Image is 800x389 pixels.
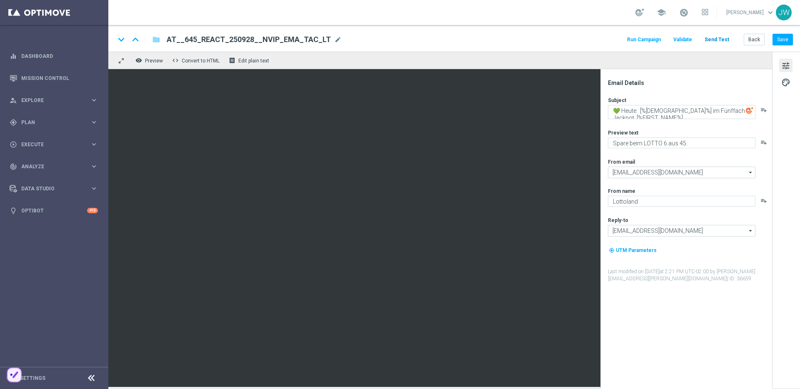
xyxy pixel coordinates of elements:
[10,141,17,148] i: play_circle_outline
[90,140,98,148] i: keyboard_arrow_right
[115,33,127,46] i: keyboard_arrow_down
[608,188,635,194] label: From name
[747,225,755,236] i: arrow_drop_down
[608,225,755,237] input: Select
[10,67,98,89] div: Mission Control
[9,163,98,170] button: track_changes Analyze keyboard_arrow_right
[703,34,730,45] button: Send Test
[20,376,45,381] a: Settings
[781,60,790,71] span: tune
[779,59,792,72] button: tune
[608,79,771,87] div: Email Details
[21,67,98,89] a: Mission Control
[9,141,98,148] button: play_circle_outline Execute keyboard_arrow_right
[608,246,657,255] button: my_location UTM Parameters
[21,199,87,222] a: Optibot
[10,45,98,67] div: Dashboard
[10,163,17,170] i: track_changes
[727,276,751,282] span: | ID: 36659
[151,33,161,46] button: folder
[781,77,790,88] span: palette
[21,142,90,147] span: Execute
[10,97,17,104] i: person_search
[760,197,767,204] button: playlist_add
[21,164,90,169] span: Analyze
[746,107,753,114] img: optiGenie.svg
[608,97,626,104] label: Subject
[238,58,269,64] span: Edit plain text
[609,247,615,253] i: my_location
[129,33,142,46] i: keyboard_arrow_up
[90,185,98,192] i: keyboard_arrow_right
[766,8,775,17] span: keyboard_arrow_down
[10,141,90,148] div: Execute
[10,52,17,60] i: equalizer
[170,55,223,66] button: code Convert to HTML
[672,34,693,45] button: Validate
[133,55,167,66] button: remove_red_eye Preview
[626,34,662,45] button: Run Campaign
[10,119,90,126] div: Plan
[10,97,90,104] div: Explore
[760,107,767,113] button: playlist_add
[9,119,98,126] button: gps_fixed Plan keyboard_arrow_right
[145,58,163,64] span: Preview
[9,97,98,104] button: person_search Explore keyboard_arrow_right
[779,75,792,89] button: palette
[87,208,98,213] div: +10
[10,199,98,222] div: Optibot
[9,185,98,192] button: Data Studio keyboard_arrow_right
[90,118,98,126] i: keyboard_arrow_right
[9,207,98,214] button: lightbulb Optibot +10
[608,217,628,224] label: Reply-to
[9,75,98,82] button: Mission Control
[608,268,771,282] label: Last modified on [DATE] at 2:21 PM UTC-02:00 by [PERSON_NAME][EMAIL_ADDRESS][PERSON_NAME][DOMAIN_...
[152,35,160,45] i: folder
[172,57,179,64] span: code
[608,159,635,165] label: From email
[167,35,331,45] span: AT__645_REACT_250928__NVIP_EMA_TAC_LT
[334,36,342,43] span: mode_edit
[21,120,90,125] span: Plan
[608,130,638,136] label: Preview text
[657,8,666,17] span: school
[10,119,17,126] i: gps_fixed
[229,57,235,64] i: receipt
[616,247,657,253] span: UTM Parameters
[673,37,692,42] span: Validate
[90,96,98,104] i: keyboard_arrow_right
[744,34,765,45] button: Back
[182,58,220,64] span: Convert to HTML
[21,98,90,103] span: Explore
[608,167,755,178] input: Select
[776,5,792,20] div: JW
[747,167,755,178] i: arrow_drop_down
[10,207,17,214] i: lightbulb
[135,57,142,64] i: remove_red_eye
[772,34,793,45] button: Save
[90,162,98,170] i: keyboard_arrow_right
[21,45,98,67] a: Dashboard
[725,6,776,19] a: [PERSON_NAME]keyboard_arrow_down
[9,53,98,60] button: equalizer Dashboard
[760,139,767,146] button: playlist_add
[21,186,90,191] span: Data Studio
[10,185,90,192] div: Data Studio
[10,163,90,170] div: Analyze
[227,55,273,66] button: receipt Edit plain text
